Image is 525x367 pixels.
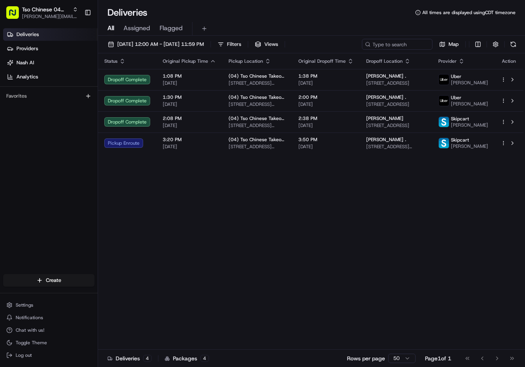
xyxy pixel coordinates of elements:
span: Analytics [16,73,38,80]
button: [DATE] 12:00 AM - [DATE] 11:59 PM [104,39,207,50]
button: Create [3,274,94,287]
span: Log out [16,352,32,358]
div: Favorites [3,90,94,102]
span: [PERSON_NAME] . [366,94,406,100]
span: Provider [438,58,457,64]
img: profile_skipcart_partner.png [439,117,449,127]
span: [PERSON_NAME] [451,101,488,107]
span: Original Dropoff Time [298,58,346,64]
span: 1:38 PM [298,73,354,79]
button: Tso Chinese 04 Round Rock [22,5,69,13]
span: Providers [16,45,38,52]
span: [DATE] [298,101,354,107]
span: Chat with us! [16,327,44,333]
div: Deliveries [107,354,152,362]
span: 2:08 PM [163,115,216,122]
button: Map [436,39,462,50]
span: [STREET_ADDRESS] [366,80,426,86]
div: Action [501,58,517,64]
span: 3:20 PM [163,136,216,143]
span: 2:38 PM [298,115,354,122]
span: 2:00 PM [298,94,354,100]
span: Dropoff Location [366,58,403,64]
span: [DATE] [298,144,354,150]
span: [STREET_ADDRESS][PERSON_NAME] [229,80,286,86]
div: Packages [165,354,209,362]
img: profile_skipcart_partner.png [439,138,449,148]
span: Uber [451,94,461,101]
button: Settings [3,300,94,311]
span: Toggle Theme [16,340,47,346]
button: Views [251,39,282,50]
a: Nash AI [3,56,98,69]
span: [DATE] [163,80,216,86]
button: Chat with us! [3,325,94,336]
span: [STREET_ADDRESS][PERSON_NAME] [229,144,286,150]
a: Providers [3,42,98,55]
span: [DATE] [298,80,354,86]
span: Filters [227,41,241,48]
span: [PERSON_NAME] [366,115,403,122]
div: 4 [143,355,152,362]
button: Tso Chinese 04 Round Rock[PERSON_NAME][EMAIL_ADDRESS][DOMAIN_NAME] [3,3,81,22]
span: (04) Tso Chinese Takeout & Delivery Round Rock [229,136,286,143]
span: Nash AI [16,59,34,66]
img: uber-new-logo.jpeg [439,96,449,106]
span: Skipcart [451,116,469,122]
span: [STREET_ADDRESS][PERSON_NAME] [229,101,286,107]
button: Toggle Theme [3,337,94,348]
span: All [107,24,114,33]
span: [STREET_ADDRESS] [366,122,426,129]
button: Filters [214,39,245,50]
span: [PERSON_NAME] [451,80,488,86]
span: Views [264,41,278,48]
span: 1:30 PM [163,94,216,100]
a: Analytics [3,71,98,83]
img: uber-new-logo.jpeg [439,74,449,85]
div: 4 [200,355,209,362]
span: [DATE] [163,144,216,150]
span: (04) Tso Chinese Takeout & Delivery Round Rock [229,73,286,79]
span: 3:50 PM [298,136,354,143]
span: 1:08 PM [163,73,216,79]
button: Notifications [3,312,94,323]
span: [STREET_ADDRESS][PERSON_NAME][PERSON_NAME] [366,144,426,150]
span: [STREET_ADDRESS][PERSON_NAME] [229,122,286,129]
span: Map [449,41,459,48]
span: Settings [16,302,33,308]
span: All times are displayed using CDT timezone [422,9,516,16]
span: [STREET_ADDRESS] [366,101,426,107]
span: [DATE] 12:00 AM - [DATE] 11:59 PM [117,41,204,48]
button: Log out [3,350,94,361]
div: Page 1 of 1 [425,354,451,362]
span: Create [46,277,61,284]
span: Skipcart [451,137,469,143]
span: (04) Tso Chinese Takeout & Delivery Round Rock [229,94,286,100]
h1: Deliveries [107,6,147,19]
span: [PERSON_NAME] [451,143,488,149]
span: Deliveries [16,31,39,38]
span: [PERSON_NAME] . [366,136,406,143]
a: Deliveries [3,28,98,41]
span: [PERSON_NAME] [451,122,488,128]
span: Notifications [16,314,43,321]
span: Assigned [124,24,150,33]
span: [DATE] [163,122,216,129]
span: Flagged [160,24,183,33]
button: Refresh [508,39,519,50]
span: Original Pickup Time [163,58,208,64]
button: [PERSON_NAME][EMAIL_ADDRESS][DOMAIN_NAME] [22,13,78,20]
span: Status [104,58,118,64]
p: Rows per page [347,354,385,362]
span: [DATE] [163,101,216,107]
span: Pickup Location [229,58,263,64]
span: [DATE] [298,122,354,129]
span: (04) Tso Chinese Takeout & Delivery Round Rock [229,115,286,122]
span: [PERSON_NAME] . [366,73,406,79]
input: Type to search [362,39,432,50]
span: Uber [451,73,461,80]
